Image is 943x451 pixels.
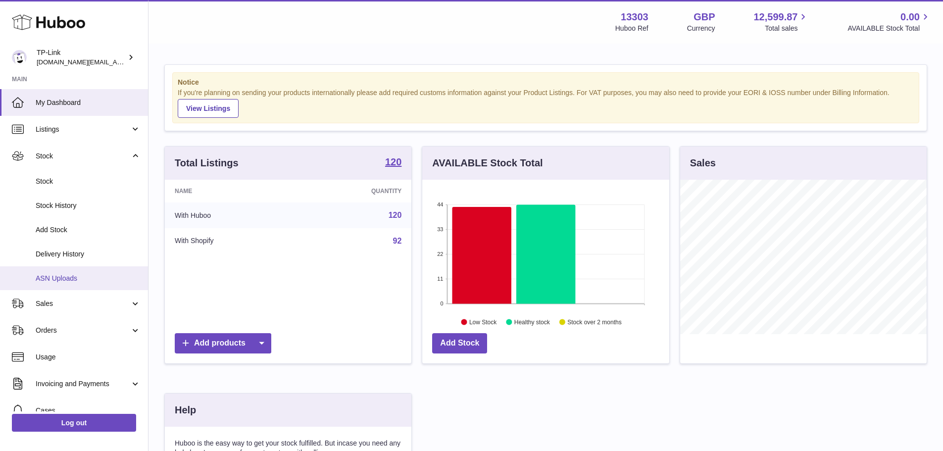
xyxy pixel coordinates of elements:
[178,78,914,87] strong: Notice
[165,202,298,228] td: With Huboo
[438,276,444,282] text: 11
[36,379,130,389] span: Invoicing and Payments
[36,299,130,308] span: Sales
[687,24,715,33] div: Currency
[175,333,271,353] a: Add products
[753,10,797,24] span: 12,599.87
[175,403,196,417] h3: Help
[12,50,27,65] img: purchase.uk@tp-link.com
[36,274,141,283] span: ASN Uploads
[298,180,412,202] th: Quantity
[615,24,648,33] div: Huboo Ref
[441,301,444,306] text: 0
[847,24,931,33] span: AVAILABLE Stock Total
[178,88,914,118] div: If you're planning on sending your products internationally please add required customs informati...
[621,10,648,24] strong: 13303
[36,151,130,161] span: Stock
[438,251,444,257] text: 22
[389,211,402,219] a: 120
[165,228,298,254] td: With Shopify
[690,156,716,170] h3: Sales
[37,58,197,66] span: [DOMAIN_NAME][EMAIL_ADDRESS][DOMAIN_NAME]
[175,156,239,170] h3: Total Listings
[36,406,141,415] span: Cases
[385,157,401,169] a: 120
[36,352,141,362] span: Usage
[36,326,130,335] span: Orders
[36,250,141,259] span: Delivery History
[37,48,126,67] div: TP-Link
[568,318,622,325] text: Stock over 2 months
[165,180,298,202] th: Name
[36,201,141,210] span: Stock History
[847,10,931,33] a: 0.00 AVAILABLE Stock Total
[900,10,920,24] span: 0.00
[36,98,141,107] span: My Dashboard
[12,414,136,432] a: Log out
[385,157,401,167] strong: 120
[432,156,543,170] h3: AVAILABLE Stock Total
[514,318,550,325] text: Healthy stock
[178,99,239,118] a: View Listings
[438,201,444,207] text: 44
[765,24,809,33] span: Total sales
[438,226,444,232] text: 33
[36,125,130,134] span: Listings
[694,10,715,24] strong: GBP
[469,318,497,325] text: Low Stock
[393,237,402,245] a: 92
[432,333,487,353] a: Add Stock
[36,177,141,186] span: Stock
[36,225,141,235] span: Add Stock
[753,10,809,33] a: 12,599.87 Total sales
